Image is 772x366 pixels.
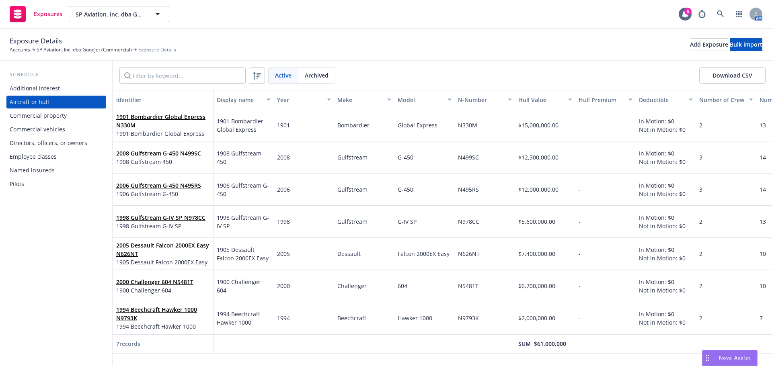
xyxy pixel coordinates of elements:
[116,322,210,331] span: 1994 Beechcraft Hawker 1000
[398,282,407,290] span: 604
[116,190,201,198] span: 1906 Gulfstream G-450
[579,186,581,193] span: -
[116,96,210,104] div: Identifier
[534,339,566,348] span: $61,000,000
[116,241,209,258] a: 2005 Dessault Falcon 2000EX Easy N626NT
[116,149,201,157] span: 2008 Gulfstream G-450 N499SC
[515,90,575,109] button: Hull Value
[116,113,205,129] a: 1901 Bombardier Global Express N330M
[337,186,368,193] span: Gulfstream
[699,218,702,225] span: 2
[639,182,686,198] span: In Motion: $0 Not in Motion: $0
[116,241,210,258] span: 2005 Dessault Falcon 2000EX Easy N626NT
[699,67,766,84] button: Download CSV
[116,181,201,190] span: 2006 Gulfstream G-450 N495RS
[579,314,581,322] span: -
[6,150,106,163] a: Employee classes
[10,150,57,163] div: Employee classes
[116,222,205,230] span: 1998 Gulfstream G-IV SP
[398,218,417,225] span: G-IV SP
[702,350,758,366] button: Nova Assist
[217,117,271,134] span: 1901 Bombardier Global Express
[579,218,581,225] span: -
[37,46,132,53] a: SP Aviation, Inc. dba Goodjet (Commercial)
[277,121,290,129] span: 1901
[76,10,145,18] span: SP Aviation, Inc. dba Goodjet (Commercial)
[699,186,702,193] span: 3
[398,153,413,161] span: G-450
[694,6,710,22] a: Report a Bug
[518,282,555,290] span: $6,700,000.00
[116,129,210,138] span: 1901 Bombardier Global Express
[760,218,766,225] span: 13
[275,71,292,80] span: Active
[10,123,65,136] div: Commercial vehicles
[277,282,290,290] span: 2000
[305,71,329,80] span: Archived
[6,3,66,25] a: Exposures
[6,96,106,108] a: Aircraft or hull
[579,250,581,258] span: -
[458,218,479,225] span: N978CC
[518,314,555,322] span: $2,000,000.00
[398,121,437,129] span: Global Express
[116,157,201,166] span: 1908 Gulfstream 450
[337,218,368,225] span: Gulfstream
[639,214,686,230] span: In Motion: $0 Not in Motion: $0
[337,96,382,104] div: Make
[6,123,106,136] a: Commercial vehicles
[639,310,686,326] span: In Motion: $0 Not in Motion: $0
[699,153,702,161] span: 3
[116,340,140,348] span: 7 records
[277,250,290,258] span: 2005
[116,286,193,294] span: 1900 Challenger 604
[6,137,106,149] a: Directors, officers, or owners
[458,121,477,129] span: N330M
[116,182,201,189] a: 2006 Gulfstream G-450 N495RS
[458,250,480,258] span: N626NT
[458,153,479,161] span: N499SC
[639,246,686,262] span: In Motion: $0 Not in Motion: $0
[518,153,558,161] span: $12,300,000.00
[699,121,702,129] span: 2
[639,278,686,294] span: In Motion: $0 Not in Motion: $0
[337,121,370,129] span: Bombardier
[699,250,702,258] span: 2
[6,82,106,95] a: Additional interest
[337,282,367,290] span: Challenger
[113,90,214,109] button: Identifier
[10,46,30,53] a: Accounts
[639,117,686,133] span: In Motion: $0 Not in Motion: $0
[116,258,210,266] span: 1905 Dessault Falcon 2000EX Easy
[116,214,205,221] a: 1998 Gulfstream G-IV SP N978CC
[337,250,361,258] span: Dessault
[6,109,106,122] a: Commercial property
[217,181,271,198] span: 1906 Gulfstream G-450
[10,96,49,108] div: Aircraft or hull
[458,282,478,290] span: N5481T
[116,278,193,286] span: 2000 Challenger 604 N5481T
[458,314,479,322] span: N9793K
[10,164,55,177] div: Named insureds
[712,6,729,22] a: Search
[217,96,262,104] div: Display name
[684,8,692,15] div: 6
[699,314,702,322] span: 2
[10,178,24,190] div: Pilots
[579,153,581,161] span: -
[214,90,274,109] button: Display name
[398,250,450,258] span: Falcon 2000EX Easy
[690,38,728,51] button: Add Exposure
[6,178,106,190] a: Pilots
[217,278,271,294] span: 1900 Challenger 604
[277,218,290,225] span: 1998
[579,121,581,129] span: -
[277,96,322,104] div: Year
[730,38,762,51] button: Bulk import
[398,314,432,322] span: Hawker 1000
[274,90,334,109] button: Year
